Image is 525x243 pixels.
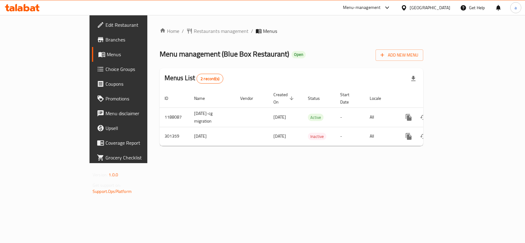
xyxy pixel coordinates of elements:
[105,110,172,117] span: Menu disclaimer
[92,62,177,76] a: Choice Groups
[194,27,249,35] span: Restaurants management
[515,4,517,11] span: a
[376,49,423,61] button: Add New Menu
[273,132,286,140] span: [DATE]
[105,36,172,43] span: Branches
[263,27,277,35] span: Menus
[92,76,177,91] a: Coupons
[197,76,223,82] span: 2 record(s)
[105,124,172,132] span: Upsell
[105,65,172,73] span: Choice Groups
[165,73,223,84] h2: Menus List
[365,127,396,146] td: All
[343,4,381,11] div: Menu-management
[93,187,132,195] a: Support.OpsPlatform
[92,106,177,121] a: Menu disclaimer
[160,89,465,146] table: enhanced table
[189,108,235,127] td: [DATE]-cg migration
[273,91,296,106] span: Created On
[92,18,177,32] a: Edit Restaurant
[380,51,418,59] span: Add New Menu
[406,71,421,86] div: Export file
[93,181,121,189] span: Get support on:
[308,95,328,102] span: Status
[182,27,184,35] li: /
[92,91,177,106] a: Promotions
[105,21,172,29] span: Edit Restaurant
[105,95,172,102] span: Promotions
[370,95,389,102] span: Locale
[335,108,365,127] td: -
[107,51,172,58] span: Menus
[410,4,450,11] div: [GEOGRAPHIC_DATA]
[189,127,235,146] td: [DATE]
[335,127,365,146] td: -
[401,129,416,144] button: more
[401,110,416,125] button: more
[396,89,465,108] th: Actions
[92,121,177,135] a: Upsell
[340,91,357,106] span: Start Date
[186,27,249,35] a: Restaurants management
[160,27,423,35] nav: breadcrumb
[273,113,286,121] span: [DATE]
[197,74,223,84] div: Total records count
[194,95,213,102] span: Name
[308,114,324,121] span: Active
[165,95,176,102] span: ID
[105,139,172,147] span: Coverage Report
[105,154,172,161] span: Grocery Checklist
[92,32,177,47] a: Branches
[160,47,289,61] span: Menu management ( Blue Box Restaurant )
[92,150,177,165] a: Grocery Checklist
[365,108,396,127] td: All
[92,135,177,150] a: Coverage Report
[251,27,253,35] li: /
[105,80,172,88] span: Coupons
[292,52,306,57] span: Open
[109,171,118,179] span: 1.0.0
[92,47,177,62] a: Menus
[308,133,326,140] span: Inactive
[240,95,261,102] span: Vendor
[416,129,431,144] button: Change Status
[93,171,108,179] span: Version:
[416,110,431,125] button: Change Status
